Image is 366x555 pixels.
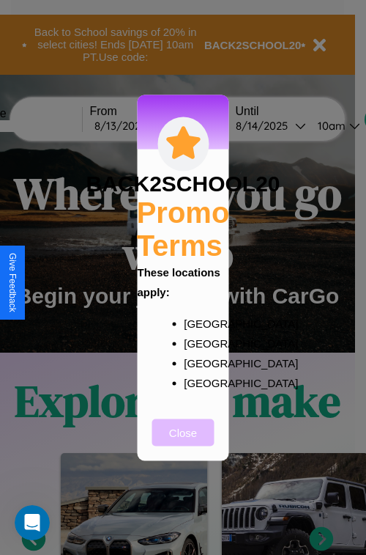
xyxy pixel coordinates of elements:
[184,313,212,333] p: [GEOGRAPHIC_DATA]
[184,333,212,353] p: [GEOGRAPHIC_DATA]
[138,265,220,298] b: These locations apply:
[152,419,214,446] button: Close
[15,505,50,540] iframe: Intercom live chat
[86,171,280,196] h3: BACK2SCHOOL20
[137,196,230,262] h2: Promo Terms
[184,353,212,372] p: [GEOGRAPHIC_DATA]
[184,372,212,392] p: [GEOGRAPHIC_DATA]
[7,253,18,312] div: Give Feedback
